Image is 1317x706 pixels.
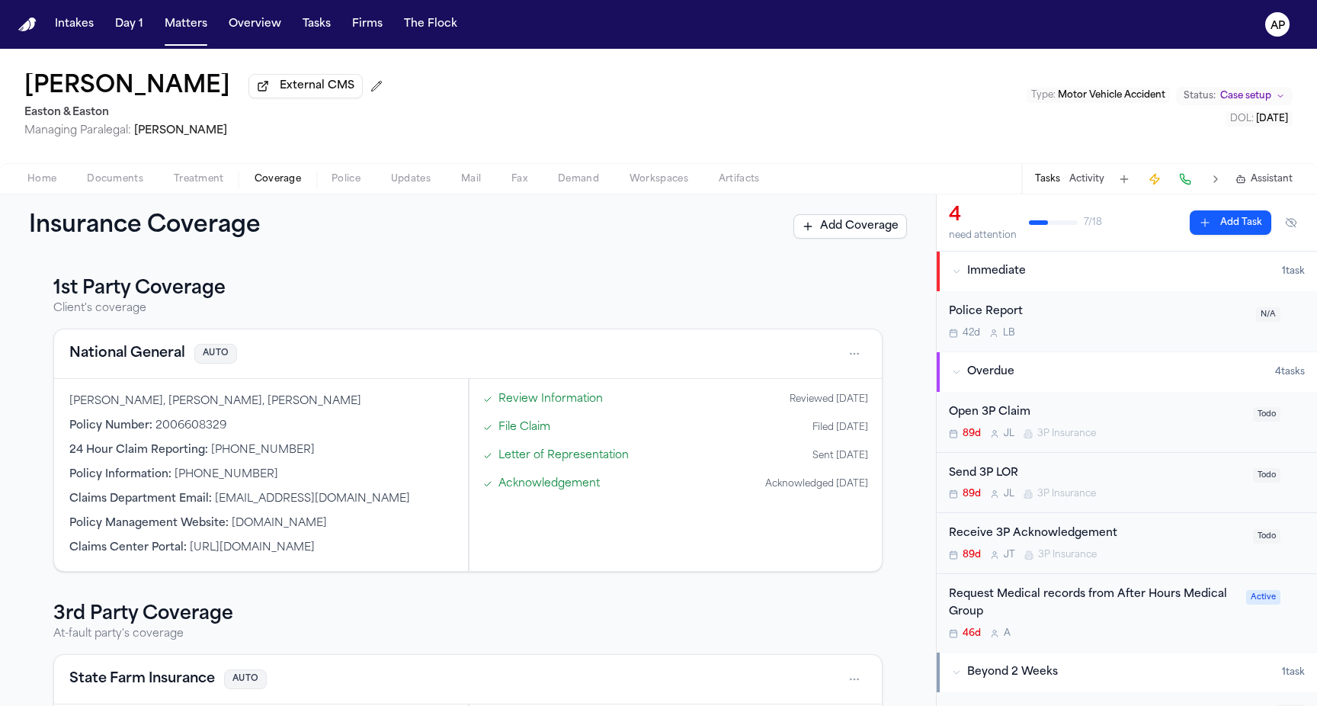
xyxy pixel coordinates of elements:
[1176,87,1293,105] button: Change status from Case setup
[967,364,1014,380] span: Overdue
[255,173,301,185] span: Coverage
[469,379,882,571] div: Claims filing progress
[1037,488,1096,500] span: 3P Insurance
[1282,265,1305,278] span: 1 task
[1190,210,1271,235] button: Add Task
[1004,549,1015,561] span: J T
[963,488,981,500] span: 89d
[1184,90,1216,102] span: Status:
[765,478,868,490] div: Acknowledged [DATE]
[398,11,463,38] button: The Flock
[949,465,1244,483] div: Send 3P LOR
[69,343,185,364] button: View coverage details
[1275,366,1305,378] span: 4 task s
[69,420,152,432] span: Policy Number :
[498,419,550,435] a: Open File Claim
[69,444,208,456] span: 24 Hour Claim Reporting :
[937,574,1317,652] div: Open task: Request Medical records from After Hours Medical Group
[175,469,278,480] span: [PHONE_NUMBER]
[69,469,171,480] span: Policy Information :
[1277,210,1305,235] button: Hide completed tasks (⌘⇧H)
[949,525,1244,543] div: Receive 3P Acknowledgement
[511,173,527,185] span: Fax
[1235,173,1293,185] button: Assistant
[1058,91,1165,100] span: Motor Vehicle Accident
[949,303,1247,321] div: Police Report
[69,394,453,409] div: [PERSON_NAME], [PERSON_NAME], [PERSON_NAME]
[967,264,1026,279] span: Immediate
[1038,549,1097,561] span: 3P Insurance
[134,125,227,136] span: [PERSON_NAME]
[558,173,599,185] span: Demand
[842,667,867,692] button: Open actions
[24,73,230,101] button: Edit matter name
[1144,168,1165,190] button: Create Immediate Task
[1226,111,1293,127] button: Edit DOL: 2025-07-09
[793,214,907,239] button: Add Coverage
[1246,590,1280,605] span: Active
[1114,168,1135,190] button: Add Task
[949,586,1237,621] div: Request Medical records from After Hours Medical Group
[963,627,981,640] span: 46d
[1031,91,1056,100] span: Type :
[211,444,315,456] span: [PHONE_NUMBER]
[18,18,37,32] img: Finch Logo
[498,448,629,464] a: Open Letter of Representation
[1069,173,1104,185] button: Activity
[53,602,883,627] h3: 3rd Party Coverage
[1251,173,1293,185] span: Assistant
[223,11,287,38] button: Overview
[1084,217,1102,229] span: 7 / 18
[1271,21,1285,31] text: AP
[346,11,389,38] button: Firms
[630,173,688,185] span: Workspaces
[190,542,315,554] span: [URL][DOMAIN_NAME]
[937,252,1317,291] button: Immediate1task
[391,173,431,185] span: Updates
[224,669,267,690] span: AUTO
[1035,173,1060,185] button: Tasks
[937,291,1317,351] div: Open task: Police Report
[69,493,212,505] span: Claims Department Email :
[937,513,1317,574] div: Open task: Receive 3P Acknowledgement
[155,420,226,432] span: 2006608329
[937,392,1317,453] div: Open task: Open 3P Claim
[812,422,868,434] div: Filed [DATE]
[53,277,883,301] h3: 1st Party Coverage
[937,453,1317,514] div: Open task: Send 3P LOR
[49,11,100,38] button: Intakes
[937,352,1317,392] button: Overdue4tasks
[53,627,883,642] p: At-fault party's coverage
[967,665,1058,680] span: Beyond 2 Weeks
[937,653,1317,692] button: Beyond 2 Weeks1task
[159,11,213,38] button: Matters
[24,104,389,122] h2: Easton & Easton
[1004,488,1014,500] span: J L
[1003,327,1015,339] span: L B
[790,393,868,406] div: Reviewed [DATE]
[24,125,131,136] span: Managing Paralegal:
[719,173,760,185] span: Artifacts
[69,669,215,690] button: View coverage details
[1253,468,1280,483] span: Todo
[1256,307,1280,322] span: N/A
[332,173,360,185] span: Police
[109,11,149,38] button: Day 1
[1256,114,1288,124] span: [DATE]
[1220,90,1271,102] span: Case setup
[87,173,143,185] span: Documents
[232,518,327,529] span: [DOMAIN_NAME]
[1253,529,1280,544] span: Todo
[498,391,603,407] a: Open Review Information
[1004,627,1011,640] span: A
[1004,428,1014,440] span: J L
[498,476,600,492] a: Open Acknowledgement
[1230,114,1254,124] span: DOL :
[477,387,874,496] div: Steps
[174,173,224,185] span: Treatment
[194,344,237,364] span: AUTO
[963,327,980,339] span: 42d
